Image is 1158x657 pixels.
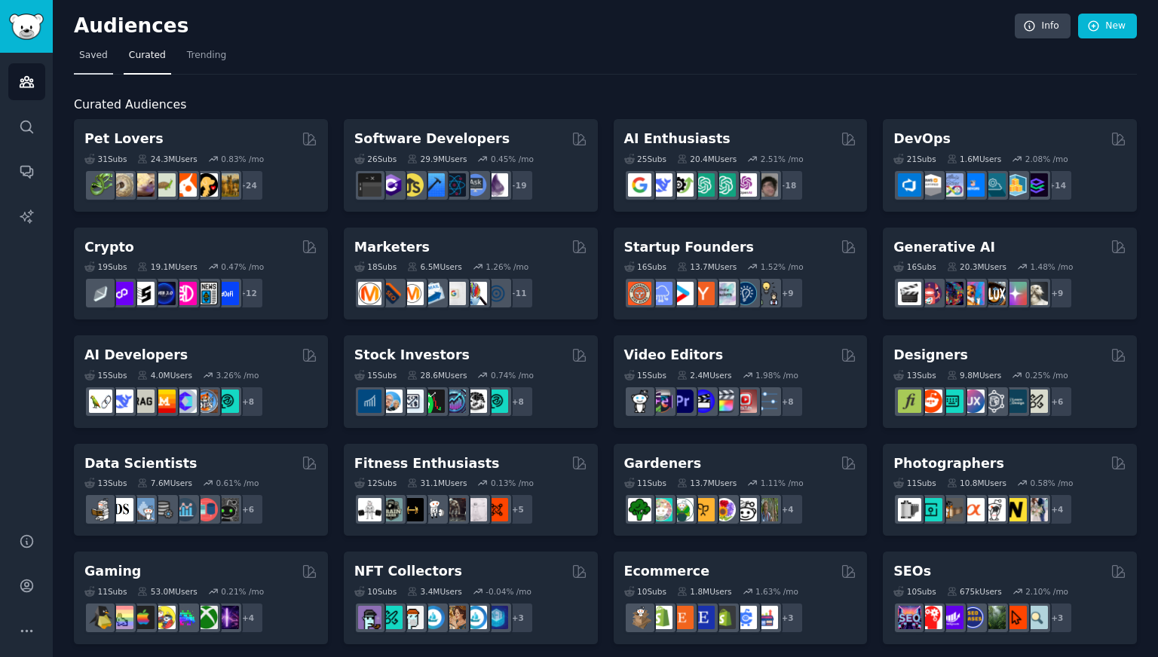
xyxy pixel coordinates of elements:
img: dalle2 [919,282,942,305]
img: canon [982,498,1006,521]
img: PlatformEngineers [1025,173,1048,197]
div: 675k Users [947,586,1002,597]
img: growmybusiness [755,282,778,305]
img: personaltraining [485,498,508,521]
img: SaaS [649,282,672,305]
div: + 12 [232,277,264,309]
div: 10.8M Users [947,478,1006,488]
div: 2.08 % /mo [1025,154,1068,164]
img: SEO_Digital_Marketing [898,606,921,629]
img: vegetablegardening [628,498,651,521]
img: postproduction [755,390,778,413]
img: SonyAlpha [961,498,985,521]
img: flowers [712,498,736,521]
img: software [358,173,381,197]
img: VideoEditors [691,390,715,413]
img: weightroom [421,498,445,521]
div: + 8 [232,386,264,417]
div: 25 Sub s [624,154,666,164]
div: + 18 [772,170,804,201]
div: 0.25 % /mo [1025,370,1068,380]
img: reviewmyshopify [712,606,736,629]
img: content_marketing [358,282,381,305]
div: + 14 [1041,170,1073,201]
div: 15 Sub s [354,370,397,380]
div: 29.9M Users [407,154,467,164]
span: Curated Audiences [74,96,186,115]
img: gamers [173,606,197,629]
span: Curated [129,49,166,63]
img: learnjavascript [400,173,424,197]
h2: Audiences [74,14,1015,38]
img: csharp [379,173,403,197]
img: LangChain [89,390,112,413]
img: ethfinance [89,282,112,305]
img: fitness30plus [443,498,466,521]
img: DevOpsLinks [961,173,985,197]
img: premiere [670,390,694,413]
div: 0.83 % /mo [221,154,264,164]
div: 31.1M Users [407,478,467,488]
img: analytics [173,498,197,521]
img: datascience [110,498,133,521]
img: bigseo [379,282,403,305]
div: 11 Sub s [624,478,666,488]
img: AItoolsCatalog [670,173,694,197]
div: + 4 [1041,494,1073,525]
span: Saved [79,49,108,63]
h2: AI Developers [84,346,188,365]
img: statistics [131,498,155,521]
img: succulents [649,498,672,521]
div: 10 Sub s [354,586,397,597]
img: aws_cdk [1003,173,1027,197]
img: logodesign [919,390,942,413]
img: physicaltherapy [464,498,487,521]
h2: Marketers [354,238,430,257]
img: OpenAIDev [734,173,757,197]
div: 3.26 % /mo [216,370,259,380]
img: The_SEO [1025,606,1048,629]
div: + 3 [772,602,804,634]
h2: Crypto [84,238,134,257]
div: 3.4M Users [407,586,462,597]
div: 1.6M Users [947,154,1002,164]
img: userexperience [982,390,1006,413]
img: gopro [628,390,651,413]
img: NFTMarketplace [379,606,403,629]
img: chatgpt_prompts_ [712,173,736,197]
div: 2.4M Users [677,370,732,380]
div: 13.7M Users [677,261,737,272]
div: 10 Sub s [624,586,666,597]
div: 0.45 % /mo [491,154,534,164]
img: SavageGarden [670,498,694,521]
div: + 19 [502,170,534,201]
img: dropship [628,606,651,629]
h2: SEOs [893,562,931,581]
img: Rag [131,390,155,413]
h2: Generative AI [893,238,995,257]
img: OnlineMarketing [485,282,508,305]
div: 4.0M Users [137,370,192,380]
img: swingtrading [464,390,487,413]
div: 0.21 % /mo [221,586,264,597]
img: Trading [421,390,445,413]
img: dogbreed [216,173,239,197]
img: GymMotivation [379,498,403,521]
div: 53.0M Users [137,586,197,597]
div: + 4 [772,494,804,525]
img: Etsy [670,606,694,629]
img: TechSEO [919,606,942,629]
img: EntrepreneurRideAlong [628,282,651,305]
div: + 8 [502,386,534,417]
img: XboxGamers [195,606,218,629]
div: 0.58 % /mo [1030,478,1073,488]
span: Trending [187,49,226,63]
img: Forex [400,390,424,413]
div: 0.13 % /mo [491,478,534,488]
img: DeepSeek [649,173,672,197]
img: macgaming [131,606,155,629]
img: starryai [1003,282,1027,305]
img: workout [400,498,424,521]
h2: Startup Founders [624,238,754,257]
div: 24.3M Users [137,154,197,164]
